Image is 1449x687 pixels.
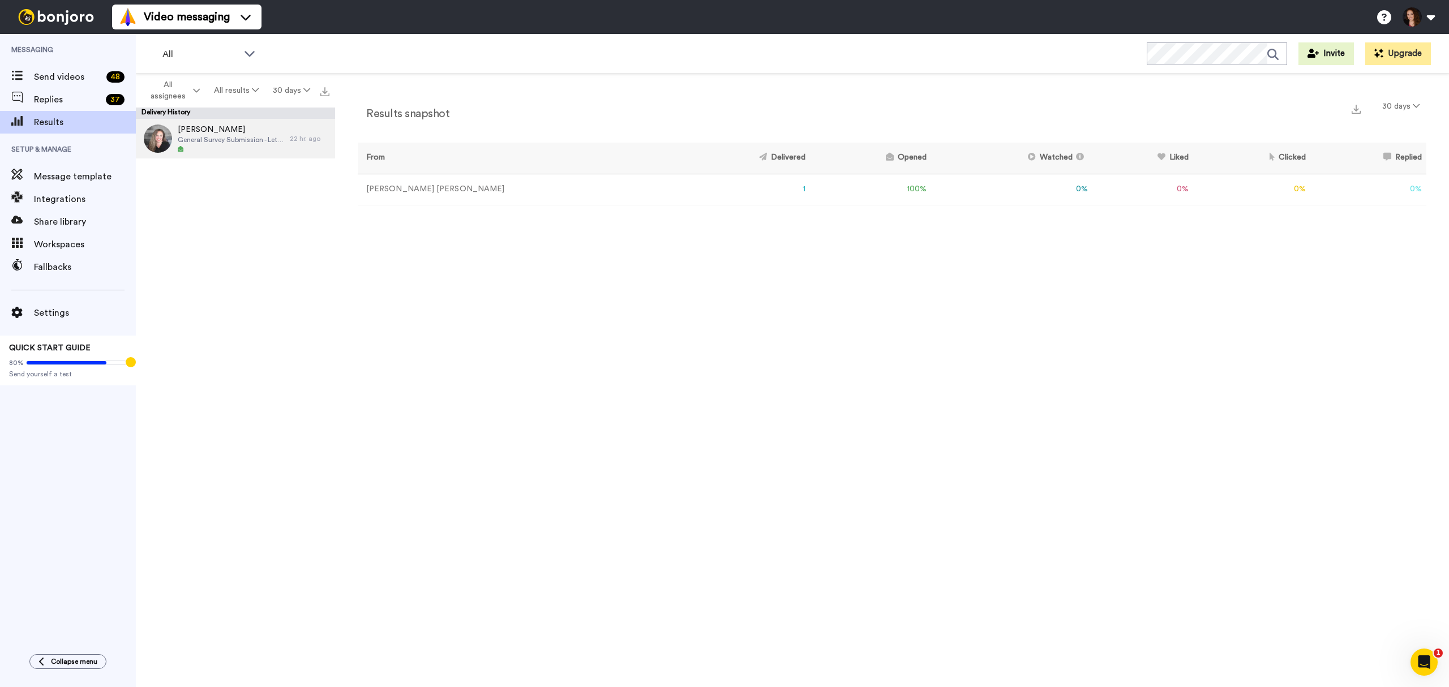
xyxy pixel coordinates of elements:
[358,108,449,120] h2: Results snapshot
[290,134,329,143] div: 22 hr. ago
[1310,143,1426,174] th: Replied
[34,70,102,84] span: Send videos
[320,87,329,96] img: export.svg
[358,143,678,174] th: From
[34,306,136,320] span: Settings
[317,82,333,99] button: Export all results that match these filters now.
[144,9,230,25] span: Video messaging
[207,80,266,101] button: All results
[265,80,317,101] button: 30 days
[1434,649,1443,658] span: 1
[34,170,136,183] span: Message template
[358,174,678,205] td: [PERSON_NAME] [PERSON_NAME]
[106,94,125,105] div: 37
[14,9,98,25] img: bj-logo-header-white.svg
[106,71,125,83] div: 48
[1411,649,1438,676] iframe: Intercom live chat
[1365,42,1431,65] button: Upgrade
[145,79,191,102] span: All assignees
[1092,174,1193,205] td: 0 %
[34,260,136,274] span: Fallbacks
[162,48,238,61] span: All
[678,143,811,174] th: Delivered
[34,115,136,129] span: Results
[178,135,284,144] span: General Survey Submission - Lets Help!!
[810,174,931,205] td: 100 %
[1310,174,1426,205] td: 0 %
[34,215,136,229] span: Share library
[136,119,335,158] a: [PERSON_NAME]General Survey Submission - Lets Help!!22 hr. ago
[34,238,136,251] span: Workspaces
[136,108,335,119] div: Delivery History
[9,344,91,352] span: QUICK START GUIDE
[119,8,137,26] img: vm-color.svg
[144,124,172,153] img: 4fb369e6-0856-48e2-bde8-97e2558a6980-thumb.jpg
[931,143,1092,174] th: Watched
[51,657,97,666] span: Collapse menu
[1375,96,1426,117] button: 30 days
[1352,105,1361,114] img: export.svg
[931,174,1092,205] td: 0 %
[126,357,136,367] div: Tooltip anchor
[9,370,127,379] span: Send yourself a test
[1092,143,1193,174] th: Liked
[34,192,136,206] span: Integrations
[34,93,101,106] span: Replies
[1298,42,1354,65] button: Invite
[1348,100,1364,117] button: Export a summary of each team member’s results that match this filter now.
[1193,143,1310,174] th: Clicked
[178,124,284,135] span: [PERSON_NAME]
[9,358,24,367] span: 80%
[29,654,106,669] button: Collapse menu
[810,143,931,174] th: Opened
[138,75,207,106] button: All assignees
[678,174,811,205] td: 1
[1193,174,1310,205] td: 0 %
